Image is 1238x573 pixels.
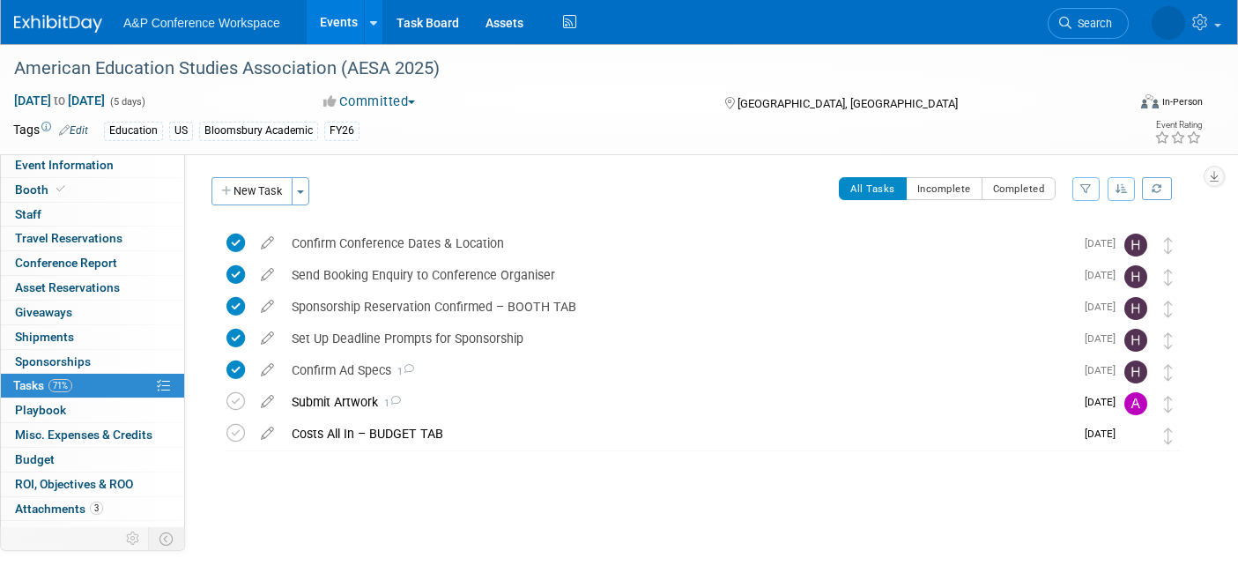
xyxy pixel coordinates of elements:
[15,280,120,294] span: Asset Reservations
[391,366,414,377] span: 1
[56,184,65,194] i: Booth reservation complete
[1124,361,1147,383] img: Hannah Siegel
[1,276,184,300] a: Asset Reservations
[15,330,74,344] span: Shipments
[283,324,1074,353] div: Set Up Deadline Prompts for Sponsorship
[1085,428,1124,440] span: [DATE]
[1142,177,1172,200] a: Refresh
[199,122,318,140] div: Bloomsbury Academic
[15,477,133,491] span: ROI, Objectives & ROO
[1048,8,1129,39] a: Search
[738,97,958,110] span: [GEOGRAPHIC_DATA], [GEOGRAPHIC_DATA]
[1027,92,1203,118] div: Event Format
[1085,301,1124,313] span: [DATE]
[13,378,72,392] span: Tasks
[1161,95,1203,108] div: In-Person
[108,96,145,108] span: (5 days)
[8,53,1101,85] div: American Education Studies Association (AESA 2025)
[1071,17,1112,30] span: Search
[252,362,283,378] a: edit
[1,473,184,496] a: ROI, Objectives & ROO
[283,260,1074,290] div: Send Booking Enquiry to Conference Organiser
[283,355,1074,385] div: Confirm Ad Specs
[252,267,283,283] a: edit
[1164,364,1173,381] i: Move task
[1,448,184,472] a: Budget
[15,158,114,172] span: Event Information
[1152,6,1185,40] img: Anne Weston
[1164,237,1173,254] i: Move task
[1154,121,1202,130] div: Event Rating
[1,227,184,250] a: Travel Reservations
[123,16,280,30] span: A&P Conference Workspace
[1164,301,1173,317] i: Move task
[839,177,907,200] button: All Tasks
[1164,428,1173,444] i: Move task
[90,502,103,515] span: 3
[1124,234,1147,257] img: Hannah Siegel
[59,124,88,137] a: Edit
[1,350,184,374] a: Sponsorships
[1,178,184,202] a: Booth
[1,153,184,177] a: Event Information
[13,121,88,141] td: Tags
[1,423,184,447] a: Misc. Expenses & Credits
[1124,265,1147,288] img: Hannah Siegel
[906,177,982,200] button: Incomplete
[1164,269,1173,286] i: Move task
[15,428,152,442] span: Misc. Expenses & Credits
[48,379,72,392] span: 71%
[252,235,283,251] a: edit
[15,231,122,245] span: Travel Reservations
[252,394,283,410] a: edit
[1085,364,1124,376] span: [DATE]
[13,93,106,108] span: [DATE] [DATE]
[1164,332,1173,349] i: Move task
[1124,329,1147,352] img: Hannah Siegel
[1,398,184,422] a: Playbook
[1,203,184,227] a: Staff
[252,331,283,346] a: edit
[283,419,1074,449] div: Costs All In – BUDGET TAB
[15,354,91,368] span: Sponsorships
[283,387,1074,417] div: Submit Artwork
[1085,396,1124,408] span: [DATE]
[1085,332,1124,345] span: [DATE]
[14,15,102,33] img: ExhibitDay
[15,502,103,516] span: Attachments
[211,177,293,205] button: New Task
[15,305,72,319] span: Giveaways
[1085,269,1124,281] span: [DATE]
[982,177,1056,200] button: Completed
[15,207,41,221] span: Staff
[11,525,40,540] span: more
[1,301,184,324] a: Giveaways
[283,228,1074,258] div: Confirm Conference Dates & Location
[1124,297,1147,320] img: Hannah Siegel
[378,398,401,409] span: 1
[1085,237,1124,249] span: [DATE]
[15,403,66,417] span: Playbook
[1124,392,1147,415] img: Amber Reichert
[169,122,193,140] div: US
[1124,424,1147,447] img: Anne Weston
[1,325,184,349] a: Shipments
[1141,94,1159,108] img: Format-Inperson.png
[51,93,68,108] span: to
[15,256,117,270] span: Conference Report
[252,426,283,442] a: edit
[317,93,422,111] button: Committed
[1164,396,1173,413] i: Move task
[104,122,163,140] div: Education
[15,182,69,197] span: Booth
[15,452,55,466] span: Budget
[149,527,185,550] td: Toggle Event Tabs
[1,251,184,275] a: Conference Report
[1,521,184,545] a: more
[283,292,1074,322] div: Sponsorship Reservation Confirmed – BOOTH TAB
[324,122,360,140] div: FY26
[252,299,283,315] a: edit
[118,527,149,550] td: Personalize Event Tab Strip
[1,374,184,398] a: Tasks71%
[1,497,184,521] a: Attachments3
